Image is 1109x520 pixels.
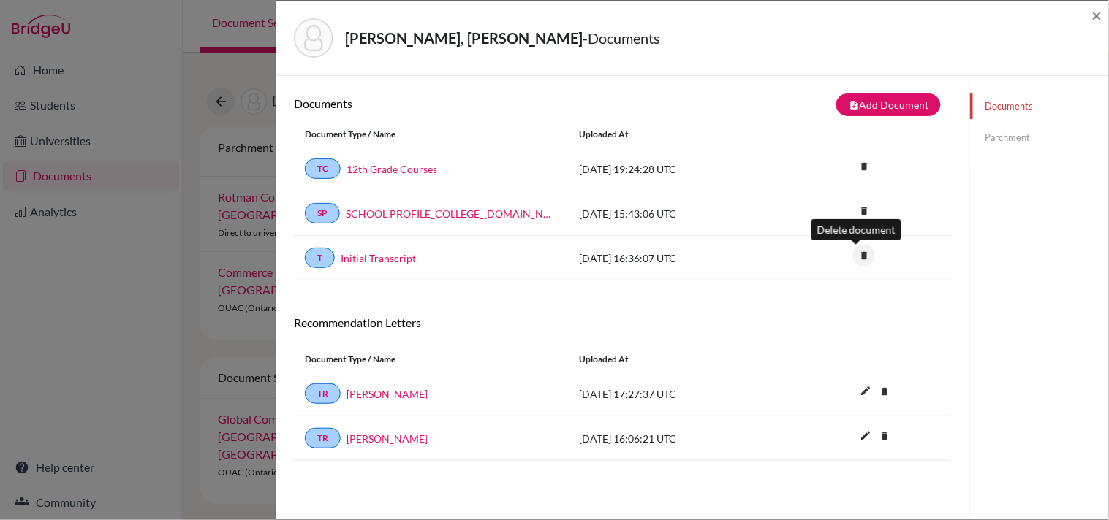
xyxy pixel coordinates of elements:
button: note_addAdd Document [836,93,941,116]
a: delete [853,247,875,267]
div: [DATE] 19:24:28 UTC [568,161,787,177]
div: [DATE] 15:43:06 UTC [568,206,787,221]
a: T [305,248,335,268]
span: [DATE] 16:06:21 UTC [579,432,676,445]
a: SCHOOL PROFILE_COLLEGE_[DOMAIN_NAME]_wide [346,206,557,221]
button: Close [1092,7,1102,24]
div: Document Type / Name [294,128,568,141]
button: edit [853,381,878,403]
div: Document Type / Name [294,353,568,366]
a: delete [874,427,896,447]
strong: [PERSON_NAME], [PERSON_NAME] [345,29,583,47]
i: delete [874,381,896,402]
div: Delete document [811,219,901,240]
i: delete [853,156,875,177]
a: SP [305,203,340,223]
span: - Documents [583,29,660,47]
div: Uploaded at [568,353,787,366]
a: [PERSON_NAME] [347,386,428,402]
a: Documents [970,93,1108,119]
span: [DATE] 17:27:37 UTC [579,388,676,400]
i: note_add [849,100,859,110]
i: delete [853,200,875,222]
span: × [1092,4,1102,26]
a: Initial Transcript [341,251,416,266]
a: TC [305,158,341,179]
button: edit [853,426,878,448]
i: delete [853,245,875,267]
i: edit [854,379,877,402]
a: TR [305,383,341,404]
a: delete [874,383,896,402]
a: TR [305,428,341,448]
a: [PERSON_NAME] [347,431,428,446]
a: 12th Grade Courses [347,161,437,177]
h6: Recommendation Letters [294,316,952,329]
h6: Documents [294,96,623,110]
div: Uploaded at [568,128,787,141]
a: delete [853,158,875,177]
a: delete [853,202,875,222]
i: delete [874,425,896,447]
a: Parchment [970,125,1108,150]
div: [DATE] 16:36:07 UTC [568,251,787,266]
i: edit [854,424,877,447]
